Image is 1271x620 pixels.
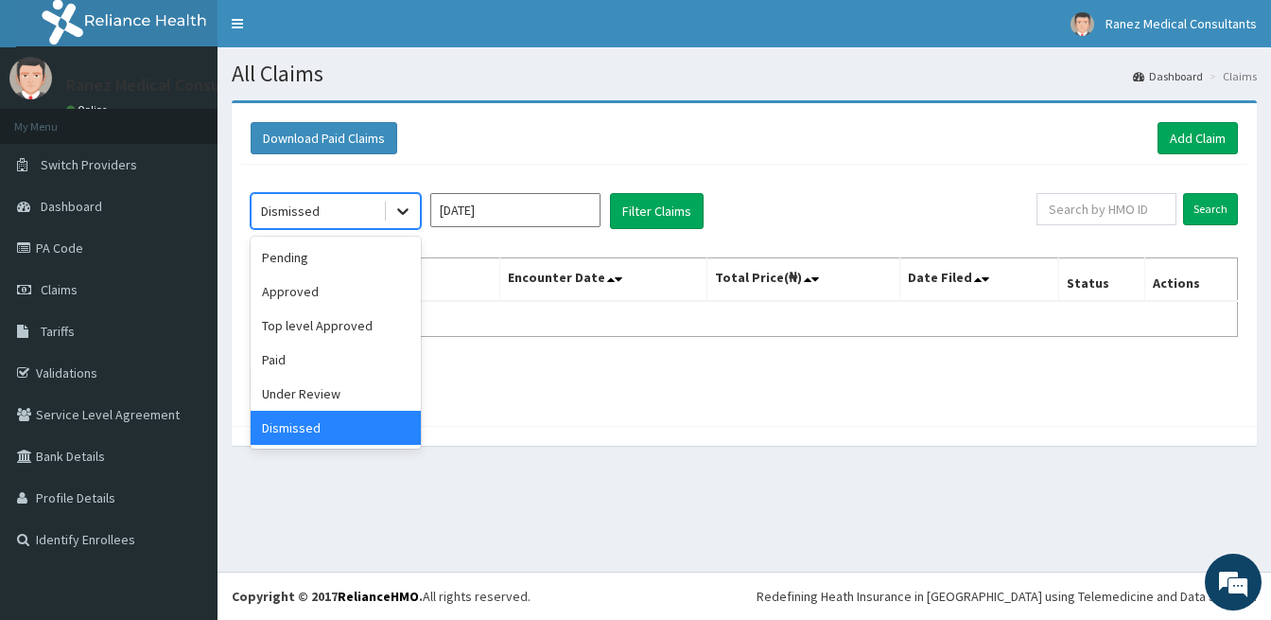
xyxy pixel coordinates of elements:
span: Dashboard [41,198,102,215]
a: Online [66,103,112,116]
th: Actions [1144,258,1237,302]
button: Download Paid Claims [251,122,397,154]
p: Ranez Medical Consultants [66,77,265,94]
a: Add Claim [1158,122,1238,154]
img: User Image [9,57,52,99]
div: Approved [251,275,421,309]
div: Dismissed [261,202,320,221]
span: Ranez Medical Consultants [1106,15,1257,32]
img: User Image [1071,12,1094,36]
img: d_794563401_company_1708531726252_794563401 [35,95,77,142]
div: Redefining Heath Insurance in [GEOGRAPHIC_DATA] using Telemedicine and Data Science! [757,587,1257,606]
span: We're online! [110,188,261,380]
input: Select Month and Year [430,193,601,227]
div: Dismissed [251,411,421,445]
li: Claims [1205,68,1257,84]
a: Dashboard [1133,68,1203,84]
textarea: Type your message and hit 'Enter' [9,416,360,483]
th: Status [1059,258,1145,302]
th: Date Filed [899,258,1058,302]
div: Chat with us now [98,106,318,131]
input: Search by HMO ID [1036,193,1176,225]
span: Tariffs [41,323,75,340]
div: Minimize live chat window [310,9,356,55]
div: Under Review [251,377,421,411]
span: Claims [41,281,78,298]
h1: All Claims [232,62,1257,86]
th: Total Price(₦) [707,258,899,302]
div: Paid [251,343,421,377]
input: Search [1183,193,1238,225]
strong: Copyright © 2017 . [232,588,423,605]
footer: All rights reserved. [218,572,1271,620]
span: Switch Providers [41,156,137,173]
a: RelianceHMO [338,588,419,605]
button: Filter Claims [610,193,704,229]
div: Top level Approved [251,309,421,343]
div: Pending [251,240,421,275]
th: Encounter Date [499,258,707,302]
